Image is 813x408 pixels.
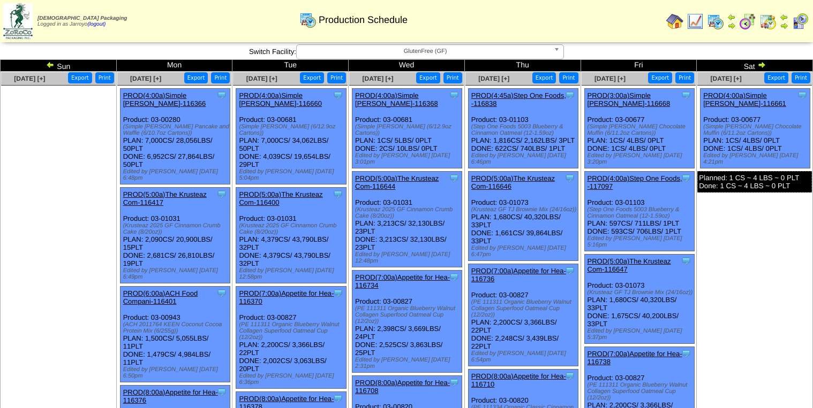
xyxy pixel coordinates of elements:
div: (PE 111311 Organic Blueberry Walnut Collagen Superfood Oatmeal Cup (12/2oz)) [588,382,694,401]
img: Tooltip [449,377,460,388]
div: Product: 03-00280 PLAN: 7,000CS / 28,056LBS / 50PLT DONE: 6,952CS / 27,864LBS / 50PLT [120,89,230,184]
a: PROD(7:00a)Appetite for Hea-116734 [355,273,450,289]
a: PROD(5:00a)The Krusteaz Com-116647 [588,257,671,273]
img: calendarprod.gif [707,13,724,30]
div: (Simple [PERSON_NAME] Pancake and Waffle (6/10.7oz Cartons)) [123,124,230,136]
img: Tooltip [216,288,227,298]
div: Product: 03-00827 PLAN: 2,398CS / 3,669LBS / 24PLT DONE: 2,525CS / 3,863LBS / 25PLT [352,271,462,373]
span: [DATE] [+] [362,75,393,82]
div: Product: 03-00681 PLAN: 1CS / 5LBS / 0PLT DONE: 2CS / 10LBS / 0PLT [352,89,462,168]
div: (PE 111311 Organic Blueberry Walnut Collagen Superfood Oatmeal Cup (12/2oz)) [471,299,578,318]
button: Print [675,72,694,83]
div: Edited by [PERSON_NAME] [DATE] 6:46pm [471,152,578,165]
div: Edited by [PERSON_NAME] [DATE] 6:49pm [123,267,230,280]
img: Tooltip [216,189,227,199]
a: PROD(8:00a)Appetite for Hea-116710 [471,372,566,388]
td: Sun [1,60,117,72]
div: Edited by [PERSON_NAME] [DATE] 6:47pm [471,245,578,258]
span: Logged in as Jarroyo [37,16,127,27]
span: [DATE] [+] [14,75,45,82]
td: Thu [464,60,581,72]
img: zoroco-logo-small.webp [3,3,33,39]
div: Product: 03-00943 PLAN: 1,500CS / 5,055LBS / 11PLT DONE: 1,479CS / 4,984LBS / 11PLT [120,287,230,382]
img: arrowleft.gif [780,13,788,21]
img: Tooltip [564,173,575,183]
img: line_graph.gif [687,13,704,30]
div: Edited by [PERSON_NAME] [DATE] 4:21pm [703,152,810,165]
a: PROD(4:00a)Simple [PERSON_NAME]-116366 [123,91,206,107]
a: [DATE] [+] [130,75,161,82]
img: Tooltip [449,272,460,282]
button: Print [792,72,810,83]
img: Tooltip [449,173,460,183]
a: [DATE] [+] [594,75,626,82]
div: (Krusteaz 2025 GF Cinnamon Crumb Cake (8/20oz)) [355,206,462,219]
img: Tooltip [216,90,227,101]
span: Production Schedule [319,14,408,26]
div: (ACH 2011764 KEEN Coconut Cocoa Protein Mix (6/255g)) [123,321,230,334]
img: Tooltip [681,256,691,266]
img: arrowright.gif [757,60,766,69]
div: Edited by [PERSON_NAME] [DATE] 6:54pm [471,350,578,363]
div: (Simple [PERSON_NAME] Chocolate Muffin (6/11.2oz Cartons)) [588,124,694,136]
img: Tooltip [564,90,575,101]
a: PROD(7:00a)Appetite for Hea-116370 [239,289,334,305]
div: (Step One Foods 5003 Blueberry & Cinnamon Oatmeal (12-1.59oz) [471,124,578,136]
a: (logout) [87,21,106,27]
button: Export [532,72,556,83]
a: PROD(5:00a)The Krusteaz Com-116646 [471,174,555,190]
div: Product: 03-01103 PLAN: 1,816CS / 2,162LBS / 3PLT DONE: 622CS / 740LBS / 1PLT [468,89,578,168]
img: Tooltip [681,173,691,183]
div: Product: 03-00677 PLAN: 1CS / 4LBS / 0PLT DONE: 1CS / 4LBS / 0PLT [584,89,694,168]
img: arrowleft.gif [46,60,55,69]
a: PROD(7:00a)Appetite for Hea-116738 [588,350,682,366]
img: Tooltip [797,90,808,101]
img: arrowright.gif [780,21,788,30]
img: arrowleft.gif [727,13,736,21]
div: Product: 03-00681 PLAN: 7,000CS / 34,062LBS / 50PLT DONE: 4,039CS / 19,654LBS / 29PLT [236,89,346,184]
button: Print [211,72,230,83]
td: Sat [697,60,813,72]
button: Export [300,72,324,83]
a: [DATE] [+] [478,75,509,82]
div: (Step One Foods 5003 Blueberry & Cinnamon Oatmeal (12-1.59oz) [588,206,694,219]
td: Wed [349,60,465,72]
div: (Simple [PERSON_NAME] Chocolate Muffin (6/11.2oz Cartons)) [703,124,810,136]
div: (Simple [PERSON_NAME] (6/12.9oz Cartons)) [355,124,462,136]
div: (Krusteaz GF TJ Brownie Mix (24/16oz)) [471,206,578,213]
div: Product: 03-00827 PLAN: 2,200CS / 3,366LBS / 22PLT DONE: 2,002CS / 3,063LBS / 20PLT [236,287,346,389]
img: calendarprod.gif [299,11,317,28]
td: Fri [581,60,697,72]
img: Tooltip [333,90,343,101]
button: Export [184,72,208,83]
a: PROD(5:00a)The Krusteaz Com-116417 [123,190,207,206]
a: PROD(3:00a)Simple [PERSON_NAME]-116668 [588,91,671,107]
div: (Krusteaz 2025 GF Cinnamon Crumb Cake (8/20oz)) [123,222,230,235]
div: Edited by [PERSON_NAME] [DATE] 6:48pm [123,168,230,181]
button: Export [764,72,788,83]
a: [DATE] [+] [711,75,742,82]
img: Tooltip [564,371,575,381]
div: Edited by [PERSON_NAME] [DATE] 6:36pm [239,373,345,386]
div: Edited by [PERSON_NAME] [DATE] 12:58pm [239,267,345,280]
button: Print [443,72,462,83]
td: Mon [116,60,232,72]
a: [DATE] [+] [246,75,277,82]
a: PROD(4:00a)Simple [PERSON_NAME]-116368 [355,91,438,107]
div: Planned: 1 CS ~ 4 LBS ~ 0 PLT Done: 1 CS ~ 4 LBS ~ 0 PLT [697,171,812,193]
div: Edited by [PERSON_NAME] [DATE] 5:04pm [239,168,345,181]
div: (Krusteaz 2025 GF Cinnamon Crumb Cake (8/20oz)) [239,222,345,235]
a: PROD(8:00a)Appetite for Hea-116376 [123,388,218,404]
div: (Simple [PERSON_NAME] (6/12.9oz Cartons)) [239,124,345,136]
div: Product: 03-01031 PLAN: 3,213CS / 32,130LBS / 23PLT DONE: 3,213CS / 32,130LBS / 23PLT [352,172,462,267]
a: PROD(4:00a)Step One Foods, -117097 [588,174,682,190]
div: (PE 111311 Organic Blueberry Walnut Collagen Superfood Oatmeal Cup (12/2oz)) [239,321,345,341]
a: PROD(5:00a)The Krusteaz Com-116400 [239,190,322,206]
img: Tooltip [333,189,343,199]
div: Product: 03-00827 PLAN: 2,200CS / 3,366LBS / 22PLT DONE: 2,248CS / 3,439LBS / 22PLT [468,264,578,366]
div: Edited by [PERSON_NAME] [DATE] 3:20pm [588,152,694,165]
